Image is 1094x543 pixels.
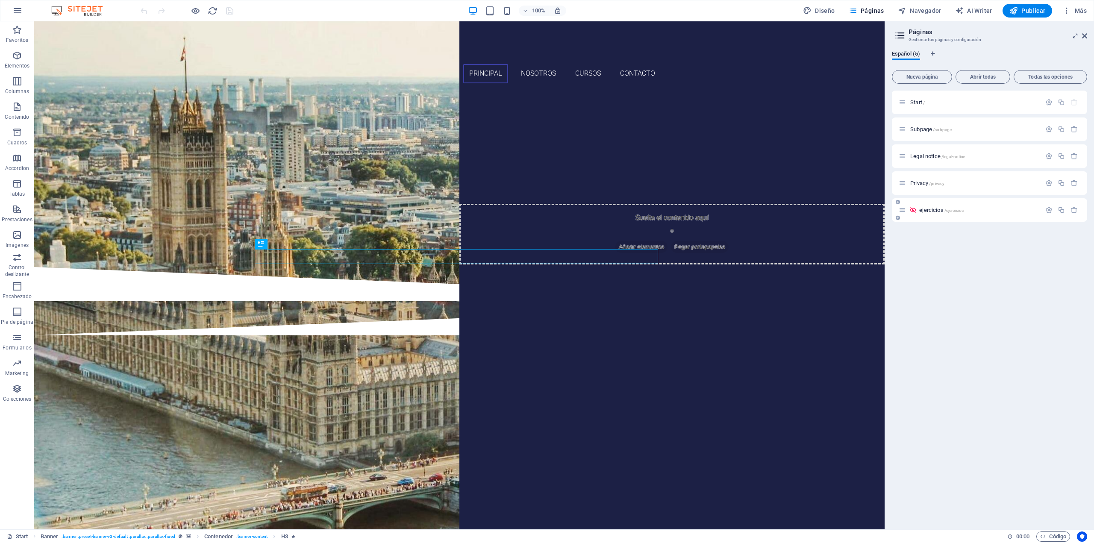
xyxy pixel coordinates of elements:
[1070,126,1078,133] div: Eliminar
[1070,153,1078,160] div: Eliminar
[9,191,25,197] p: Tablas
[3,293,32,300] p: Encabezado
[910,99,925,106] span: Start
[803,6,835,15] span: Diseño
[845,4,888,18] button: Páginas
[956,70,1010,84] button: Abrir todas
[1058,206,1065,214] div: Duplicar
[190,6,200,16] button: Haz clic para salir del modo de previsualización y seguir editando
[3,344,31,351] p: Formularios
[849,6,884,15] span: Páginas
[532,6,545,16] h6: 100%
[955,6,992,15] span: AI Writer
[6,242,29,249] p: Imágenes
[179,534,182,539] i: Este elemento es un preajuste personalizable
[1045,179,1053,187] div: Configuración
[944,208,964,213] span: /ejercicios
[5,62,29,69] p: Elementos
[910,126,952,132] span: Subpage
[186,534,191,539] i: Este elemento contiene un fondo
[898,6,941,15] span: Navegador
[5,88,29,95] p: Columnas
[236,531,268,542] span: . banner-content
[896,74,948,79] span: Nueva página
[1003,4,1053,18] button: Publicar
[5,165,29,172] p: Accordion
[1077,531,1087,542] button: Usercentrics
[7,531,28,542] a: Haz clic para cancelar la selección y doble clic para abrir páginas
[1009,6,1046,15] span: Publicar
[908,100,1041,105] div: Start/
[1,319,33,326] p: Pie de página
[1045,126,1053,133] div: Configuración
[6,37,28,44] p: Favoritos
[291,534,295,539] i: El elemento contiene una animación
[800,4,838,18] div: Diseño (Ctrl+Alt+Y)
[1062,6,1087,15] span: Más
[1045,99,1053,106] div: Configuración
[1045,153,1053,160] div: Configuración
[1045,206,1053,214] div: Configuración
[1058,153,1065,160] div: Duplicar
[1018,74,1083,79] span: Todas las opciones
[208,6,218,16] i: Volver a cargar página
[910,153,965,159] span: Legal notice
[1070,179,1078,187] div: Eliminar
[909,28,1087,36] h2: Páginas
[892,70,952,84] button: Nueva página
[908,126,1041,132] div: Subpage/subpage
[923,100,925,105] span: /
[1058,99,1065,106] div: Duplicar
[7,139,27,146] p: Cuadros
[1014,70,1087,84] button: Todas las opciones
[41,531,295,542] nav: breadcrumb
[281,531,288,542] span: Haz clic para seleccionar y doble clic para editar
[3,396,31,402] p: Colecciones
[1016,531,1029,542] span: 00 00
[5,114,29,120] p: Contenido
[2,216,32,223] p: Prestaciones
[1059,4,1090,18] button: Más
[941,154,965,159] span: /legal-notice
[519,6,549,16] button: 100%
[919,207,964,213] span: ejercicios
[1070,206,1078,214] div: Eliminar
[929,181,944,186] span: /privacy
[892,49,920,61] span: Español (5)
[1040,531,1066,542] span: Código
[5,370,29,377] p: Marketing
[894,4,945,18] button: Navegador
[959,74,1006,79] span: Abrir todas
[204,531,233,542] span: Haz clic para seleccionar y doble clic para editar
[910,180,944,186] span: Haz clic para abrir la página
[207,6,218,16] button: reload
[1022,533,1023,540] span: :
[933,127,952,132] span: /subpage
[1070,99,1078,106] div: La página principal no puede eliminarse
[800,4,838,18] button: Diseño
[917,207,1041,213] div: ejercicios/ejercicios
[1007,531,1030,542] h6: Tiempo de la sesión
[62,531,175,542] span: . banner .preset-banner-v3-default .parallax .parallax-fixed
[1036,531,1070,542] button: Código
[909,36,1070,44] h3: Gestionar tus páginas y configuración
[49,6,113,16] img: Editor Logo
[952,4,996,18] button: AI Writer
[1058,126,1065,133] div: Duplicar
[41,531,59,542] span: Haz clic para seleccionar y doble clic para editar
[908,153,1041,159] div: Legal notice/legal-notice
[908,180,1041,186] div: Privacy/privacy
[554,7,562,15] i: Al redimensionar, ajustar el nivel de zoom automáticamente para ajustarse al dispositivo elegido.
[892,50,1087,67] div: Pestañas de idiomas
[1058,179,1065,187] div: Duplicar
